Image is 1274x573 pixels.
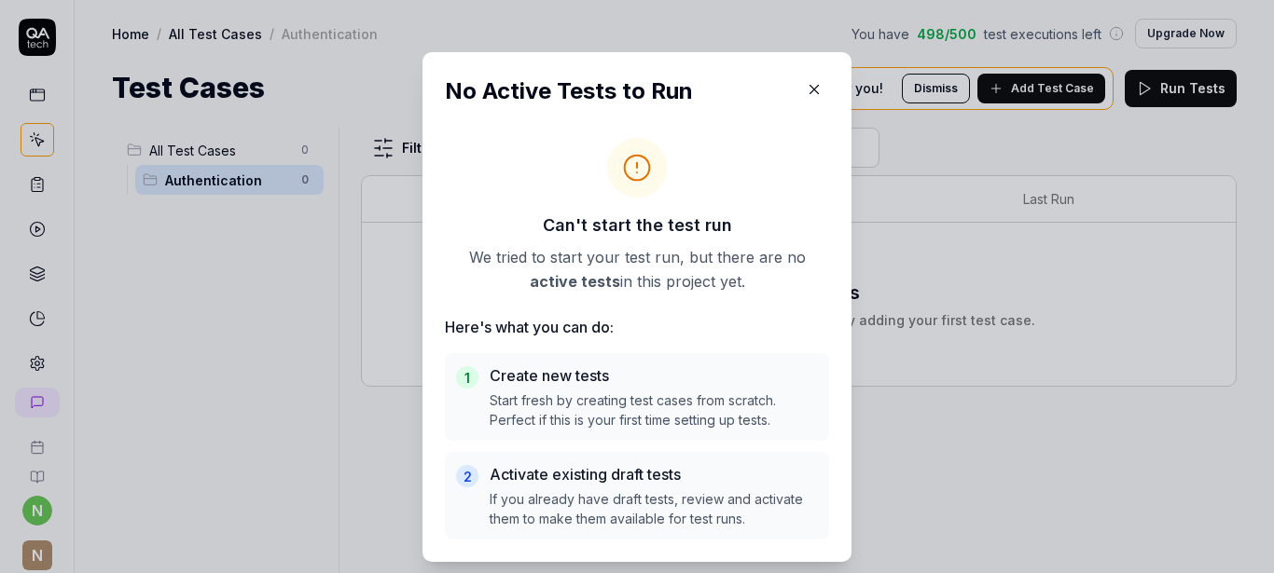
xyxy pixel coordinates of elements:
[530,272,620,291] strong: active tests
[490,364,818,387] h5: Create new tests
[464,368,470,388] span: 1
[445,212,829,238] h3: Can't start the test run
[799,75,829,104] button: Close Modal
[445,245,829,293] p: We tried to start your test run, but there are no in this project yet.
[445,316,829,338] h4: Here's what you can do:
[490,463,818,485] h5: Activate existing draft tests
[490,489,818,528] p: If you already have draft tests, review and activate them to make them available for test runs.
[490,390,818,430] p: Start fresh by creating test cases from scratch. Perfect if this is your first time setting up te...
[464,467,472,486] span: 2
[445,75,829,108] h2: No Active Tests to Run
